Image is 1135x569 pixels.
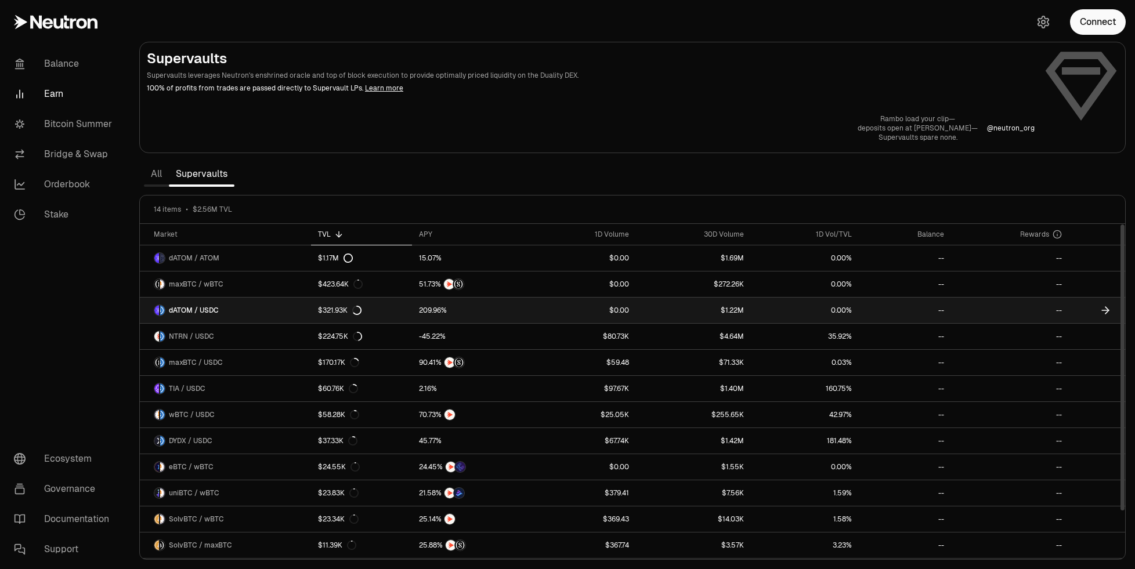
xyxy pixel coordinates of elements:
a: 1.59% [751,480,859,506]
a: -- [859,428,951,454]
img: USDC Logo [160,331,165,342]
a: Bitcoin Summer [5,109,125,139]
div: $23.34K [318,514,359,524]
a: 1.58% [751,506,859,532]
img: DYDX Logo [154,436,159,446]
a: $1.42M [636,428,751,454]
a: -- [859,454,951,480]
a: -- [859,376,951,401]
img: maxBTC Logo [160,540,165,550]
h2: Supervaults [147,49,1035,68]
div: $1.17M [318,253,353,263]
a: -- [951,271,1069,297]
a: -- [859,271,951,297]
a: maxBTC LogowBTC LogomaxBTC / wBTC [140,271,311,297]
a: 3.23% [751,532,859,558]
a: Governance [5,474,125,504]
a: -- [859,480,951,506]
a: $321.93K [311,298,412,323]
a: 181.48% [751,428,859,454]
div: $37.33K [318,436,357,445]
a: $58.28K [311,402,412,427]
img: Bedrock Diamonds [454,488,464,498]
a: $369.43 [531,506,636,532]
a: dATOM LogoUSDC LogodATOM / USDC [140,298,311,323]
a: -- [951,245,1069,271]
span: maxBTC / USDC [169,358,223,367]
a: $23.83K [311,480,412,506]
a: -- [859,350,951,375]
span: $2.56M TVL [193,205,232,214]
a: 0.00% [751,271,859,297]
img: NTRN [446,462,456,472]
span: uniBTC / wBTC [169,488,219,498]
img: NTRN [444,488,455,498]
div: $11.39K [318,541,356,550]
a: $60.76K [311,376,412,401]
a: $0.00 [531,454,636,480]
img: USDC Logo [160,383,165,394]
a: NTRNEtherFi Points [412,454,531,480]
img: dATOM Logo [154,305,159,316]
img: maxBTC Logo [154,279,159,289]
img: Structured Points [453,279,464,289]
a: All [144,162,169,186]
a: Bridge & Swap [5,139,125,169]
img: Structured Points [455,540,465,550]
a: @neutron_org [987,124,1035,133]
a: -- [951,350,1069,375]
a: -- [951,506,1069,532]
img: USDC Logo [160,436,165,446]
a: uniBTC LogowBTC LogouniBTC / wBTC [140,480,311,506]
a: Balance [5,49,125,79]
a: $23.34K [311,506,412,532]
a: Learn more [365,84,403,93]
a: -- [859,402,951,427]
button: NTRNEtherFi Points [419,461,524,473]
a: NTRNStructured Points [412,350,531,375]
a: $80.73K [531,324,636,349]
div: $24.55K [318,462,360,472]
a: $255.65K [636,402,751,427]
a: SolvBTC LogowBTC LogoSolvBTC / wBTC [140,506,311,532]
a: dATOM LogoATOM LogodATOM / ATOM [140,245,311,271]
a: $367.74 [531,532,636,558]
a: $14.03K [636,506,751,532]
a: $170.17K [311,350,412,375]
a: -- [951,402,1069,427]
a: $1.55K [636,454,751,480]
p: deposits open at [PERSON_NAME]— [858,124,978,133]
a: -- [951,298,1069,323]
a: -- [859,245,951,271]
a: TIA LogoUSDC LogoTIA / USDC [140,376,311,401]
a: -- [951,480,1069,506]
a: $67.74K [531,428,636,454]
span: SolvBTC / wBTC [169,514,224,524]
a: $97.67K [531,376,636,401]
img: NTRN [444,409,455,420]
a: eBTC LogowBTC LogoeBTC / wBTC [140,454,311,480]
a: Earn [5,79,125,109]
img: wBTC Logo [154,409,159,420]
span: TIA / USDC [169,384,205,393]
p: Supervaults leverages Neutron's enshrined oracle and top of block execution to provide optimally ... [147,70,1035,81]
div: $321.93K [318,306,362,315]
a: DYDX LogoUSDC LogoDYDX / USDC [140,428,311,454]
img: eBTC Logo [154,462,159,472]
img: wBTC Logo [160,279,165,289]
a: Ecosystem [5,444,125,474]
a: $71.33K [636,350,751,375]
a: $1.69M [636,245,751,271]
a: $7.56K [636,480,751,506]
button: Connect [1070,9,1126,35]
a: wBTC LogoUSDC LogowBTC / USDC [140,402,311,427]
button: NTRN [419,409,524,421]
span: wBTC / USDC [169,410,215,419]
img: maxBTC Logo [154,357,159,368]
div: 1D Vol/TVL [758,230,852,239]
img: ATOM Logo [160,253,165,263]
img: SolvBTC Logo [154,514,159,524]
a: NTRNStructured Points [412,532,531,558]
p: 100% of profits from trades are passed directly to Supervault LPs. [147,83,1035,93]
a: Orderbook [5,169,125,200]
